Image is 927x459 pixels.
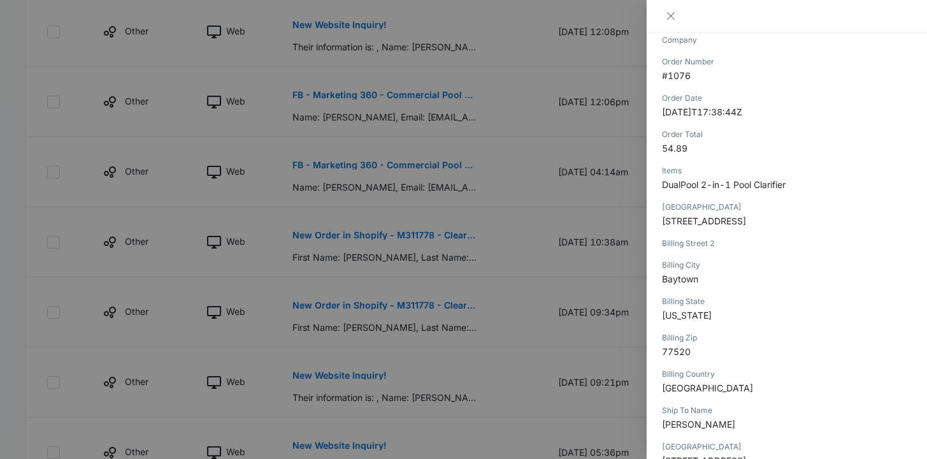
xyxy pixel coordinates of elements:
[662,129,912,140] div: Order Total
[662,10,680,22] button: Close
[662,405,912,416] div: Ship To Name
[662,165,912,177] div: Items
[666,11,676,21] span: close
[662,215,746,226] span: [STREET_ADDRESS]
[662,106,742,117] span: [DATE]T17:38:44Z
[662,368,912,380] div: Billing Country
[662,296,912,307] div: Billing State
[662,56,912,68] div: Order Number
[662,34,912,46] div: Company
[662,70,691,81] span: #1076
[662,273,698,284] span: Baytown
[662,441,912,453] div: [GEOGRAPHIC_DATA]
[662,382,753,393] span: [GEOGRAPHIC_DATA]
[662,259,912,271] div: Billing City
[662,346,691,357] span: 77520
[662,201,912,213] div: [GEOGRAPHIC_DATA]
[662,332,912,344] div: Billing Zip
[662,179,786,190] span: DualPool 2-in-1 Pool Clarifier
[662,92,912,104] div: Order Date
[662,143,687,154] span: 54.89
[662,238,912,249] div: Billing Street 2
[662,310,712,321] span: [US_STATE]
[662,419,735,430] span: [PERSON_NAME]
